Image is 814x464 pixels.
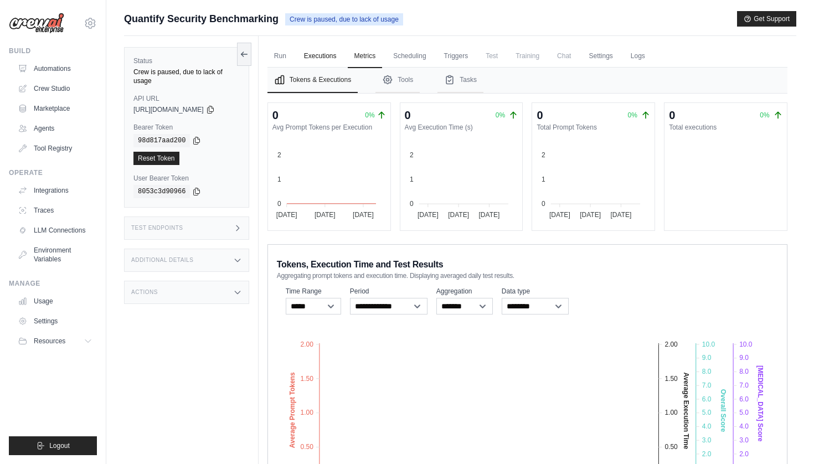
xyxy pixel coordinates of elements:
[664,341,678,348] tspan: 2.00
[739,368,749,375] tspan: 8.0
[13,312,97,330] a: Settings
[267,45,293,68] a: Run
[502,287,569,296] label: Data type
[13,80,97,97] a: Crew Studio
[542,151,545,159] tspan: 2
[272,107,279,123] div: 0
[133,123,240,132] label: Bearer Token
[537,107,543,123] div: 0
[702,368,712,375] tspan: 8.0
[387,45,432,68] a: Scheduling
[13,202,97,219] a: Traces
[405,107,411,123] div: 0
[353,211,374,219] tspan: [DATE]
[702,395,712,403] tspan: 6.0
[288,372,296,448] text: Average Prompt Tokens
[739,450,749,458] tspan: 2.0
[348,45,383,68] a: Metrics
[277,151,281,159] tspan: 2
[350,287,427,296] label: Period
[702,450,712,458] tspan: 2.0
[669,107,675,123] div: 0
[702,341,715,348] tspan: 10.0
[13,120,97,137] a: Agents
[9,436,97,455] button: Logout
[418,211,439,219] tspan: [DATE]
[300,443,313,451] tspan: 0.50
[272,123,386,132] dt: Avg Prompt Tokens per Execution
[49,441,70,450] span: Logout
[664,443,678,451] tspan: 0.50
[580,211,601,219] tspan: [DATE]
[496,111,505,119] span: 0%
[297,45,343,68] a: Executions
[405,123,518,132] dt: Avg Execution Time (s)
[9,13,64,34] img: Logo
[702,409,712,416] tspan: 5.0
[131,225,183,231] h3: Test Endpoints
[9,168,97,177] div: Operate
[760,111,769,119] span: 0%
[133,94,240,103] label: API URL
[479,45,504,67] span: Test
[739,341,753,348] tspan: 10.0
[13,60,97,78] a: Automations
[628,111,637,119] span: 0%
[739,354,749,362] tspan: 9.0
[375,68,420,93] button: Tools
[13,182,97,199] a: Integrations
[13,332,97,350] button: Resources
[300,409,313,416] tspan: 1.00
[13,241,97,268] a: Environment Variables
[34,337,65,346] span: Resources
[267,68,358,93] button: Tokens & Executions
[133,68,240,85] div: Crew is paused, due to lack of usage
[682,372,689,449] text: Average Execution Time
[9,279,97,288] div: Manage
[549,211,570,219] tspan: [DATE]
[509,45,546,67] span: Training is not available until the deployment is complete
[315,211,336,219] tspan: [DATE]
[410,176,414,183] tspan: 1
[702,422,712,430] tspan: 4.0
[133,56,240,65] label: Status
[124,11,279,27] span: Quantify Security Benchmarking
[286,287,341,296] label: Time Range
[719,389,727,432] text: Overall Score
[624,45,652,68] a: Logs
[277,271,514,280] span: Aggregating prompt tokens and execution time. Displaying averaged daily test results.
[13,221,97,239] a: LLM Connections
[131,257,193,264] h3: Additional Details
[300,341,313,348] tspan: 2.00
[739,436,749,444] tspan: 3.0
[277,258,444,271] span: Tokens, Execution Time and Test Results
[131,289,158,296] h3: Actions
[542,176,545,183] tspan: 1
[756,365,764,442] text: [MEDICAL_DATA] Score
[276,211,297,219] tspan: [DATE]
[537,123,650,132] dt: Total Prompt Tokens
[702,381,712,389] tspan: 7.0
[582,45,619,68] a: Settings
[410,200,414,208] tspan: 0
[478,211,499,219] tspan: [DATE]
[664,375,678,383] tspan: 1.50
[737,11,796,27] button: Get Support
[739,381,749,389] tspan: 7.0
[133,105,204,114] span: [URL][DOMAIN_NAME]
[437,68,483,93] button: Tasks
[664,409,678,416] tspan: 1.00
[669,123,782,132] dt: Total executions
[133,174,240,183] label: User Bearer Token
[702,354,712,362] tspan: 9.0
[13,100,97,117] a: Marketplace
[739,422,749,430] tspan: 4.0
[9,47,97,55] div: Build
[133,134,190,147] code: 98d817aad200
[285,13,403,25] span: Crew is paused, due to lack of usage
[611,211,632,219] tspan: [DATE]
[133,152,179,165] a: Reset Token
[550,45,578,67] span: Chat is not available until the deployment is complete
[13,140,97,157] a: Tool Registry
[365,111,374,120] span: 0%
